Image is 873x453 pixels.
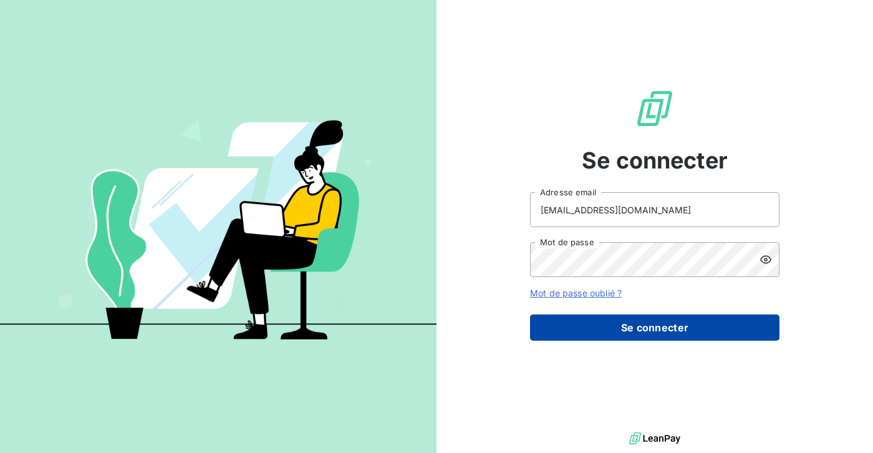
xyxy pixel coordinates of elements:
[635,89,675,129] img: Logo LeanPay
[530,314,779,341] button: Se connecter
[629,429,680,448] img: logo
[530,192,779,227] input: placeholder
[530,288,622,298] a: Mot de passe oublié ?
[582,144,728,177] span: Se connecter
